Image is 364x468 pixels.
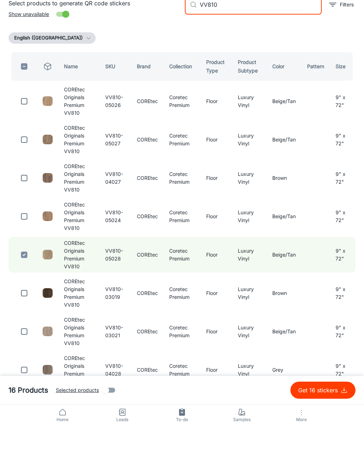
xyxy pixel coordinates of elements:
[267,164,301,200] td: Beige/Tan
[267,356,301,392] td: Beige/Tan
[200,279,232,315] td: Floor
[58,279,100,315] td: COREtec Originals Premium VV810
[232,356,266,392] td: Luxury Vinyl
[152,447,212,468] a: To-do
[330,356,355,392] td: 9" x 72"
[200,95,232,123] th: Product Type
[267,241,301,276] td: Beige/Tan
[97,459,148,465] span: Leads
[200,164,232,200] td: Floor
[100,126,131,161] td: VV810-05026
[200,126,232,161] td: Floor
[267,95,301,123] th: Color
[164,164,200,200] td: Coretec Premium
[290,424,355,441] button: Get 16 stickers
[131,356,164,392] td: COREtec
[164,356,200,392] td: Coretec Premium
[164,203,200,238] td: Coretec Premium
[164,318,200,353] td: Coretec Premium
[164,279,200,315] td: Coretec Premium
[232,394,266,430] td: Luxury Vinyl
[200,356,232,392] td: Floor
[327,41,355,53] button: filter
[267,279,301,315] td: Beige/Tan
[232,126,266,161] td: Luxury Vinyl
[232,164,266,200] td: Luxury Vinyl
[330,126,355,161] td: 9" x 72"
[298,428,341,437] p: Get 16 stickers
[33,447,92,468] a: Home
[100,318,131,353] td: VV810-03019
[232,241,266,276] td: Luxury Vinyl
[232,279,266,315] td: Luxury Vinyl
[267,203,301,238] td: Brown
[330,318,355,353] td: 9" x 72"
[131,241,164,276] td: COREtec
[100,394,131,430] td: VV810-04028
[56,429,99,436] span: Selected products
[232,203,266,238] td: Luxury Vinyl
[58,394,100,430] td: COREtec Originals Premium VV810
[232,318,266,353] td: Luxury Vinyl
[164,126,200,161] td: Coretec Premium
[131,203,164,238] td: COREtec
[267,394,301,430] td: Grey
[100,356,131,392] td: VV810-03021
[200,241,232,276] td: Floor
[267,126,301,161] td: Beige/Tan
[131,279,164,315] td: COREtec
[164,394,200,430] td: Coretec Premium
[9,427,48,438] h5: 16 Products
[58,318,100,353] td: COREtec Originals Premium VV810
[276,459,327,464] span: More
[9,75,96,86] button: English ([GEOGRAPHIC_DATA])
[4,4,91,20] h1: QR Code Stickers
[212,447,272,468] a: Samples
[58,126,100,161] td: COREtec Originals Premium VV810
[267,318,301,353] td: Brown
[131,95,164,123] th: Brand
[58,95,100,123] th: Name
[131,318,164,353] td: COREtec
[200,203,232,238] td: Floor
[164,95,200,123] th: Collection
[216,459,267,465] span: Samples
[131,126,164,161] td: COREtec
[9,41,179,50] p: Select products to generate QR code stickers
[131,394,164,430] td: COREtec
[330,164,355,200] td: 9" x 72"
[100,164,131,200] td: VV810-05027
[330,279,355,315] td: 9" x 72"
[164,241,200,276] td: Coretec Premium
[37,459,88,465] span: Home
[58,241,100,276] td: COREtec Originals Premium VV810
[100,95,131,123] th: SKU
[131,164,164,200] td: COREtec
[340,43,354,51] p: Filters
[330,394,355,430] td: 9" x 72"
[58,203,100,238] td: COREtec Originals Premium VV810
[58,356,100,392] td: COREtec Originals Premium VV810
[272,447,331,468] button: More
[9,53,49,60] span: Show unavailable
[200,318,232,353] td: Floor
[200,37,322,57] input: Search by SKU, brand, collection...
[330,95,355,123] th: Size
[330,203,355,238] td: 9" x 72"
[156,459,208,465] span: To-do
[58,164,100,200] td: COREtec Originals Premium VV810
[100,241,131,276] td: VV810-05024
[330,241,355,276] td: 9" x 72"
[301,95,330,123] th: Pattern
[100,279,131,315] td: VV810-05028
[9,31,179,41] h5: Product selection
[200,394,232,430] td: Floor
[92,447,152,468] a: Leads
[232,95,266,123] th: Product Subtype
[100,203,131,238] td: VV810-04027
